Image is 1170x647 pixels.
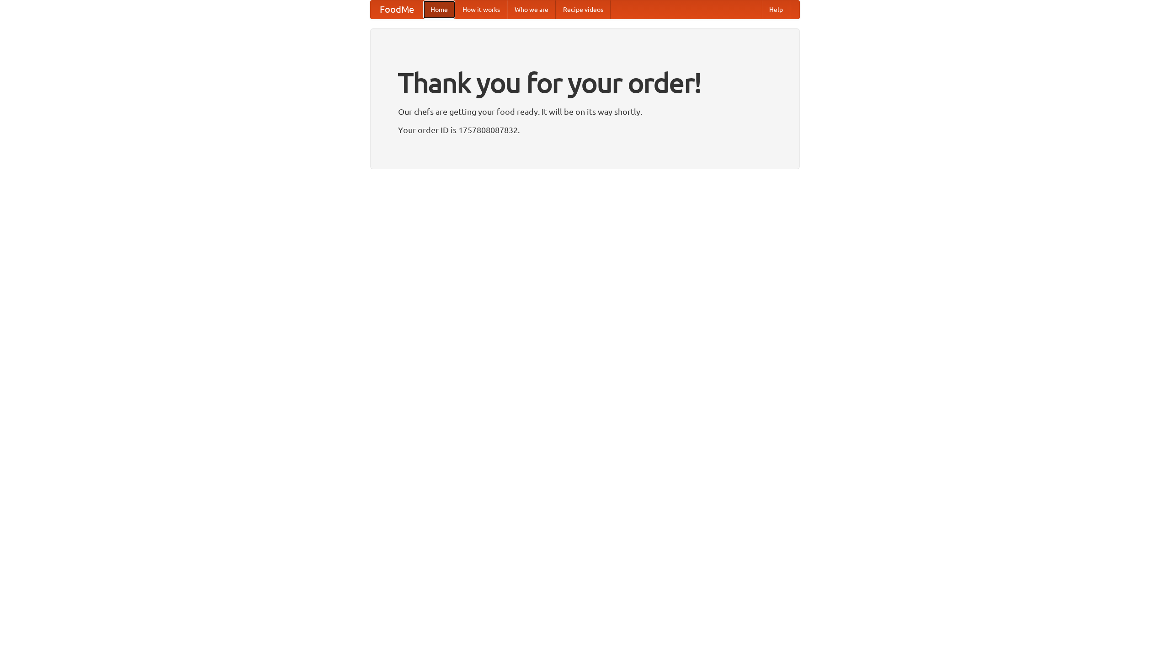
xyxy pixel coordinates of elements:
[398,123,772,137] p: Your order ID is 1757808087832.
[423,0,455,19] a: Home
[455,0,507,19] a: How it works
[556,0,611,19] a: Recipe videos
[371,0,423,19] a: FoodMe
[398,105,772,118] p: Our chefs are getting your food ready. It will be on its way shortly.
[507,0,556,19] a: Who we are
[398,61,772,105] h1: Thank you for your order!
[762,0,790,19] a: Help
